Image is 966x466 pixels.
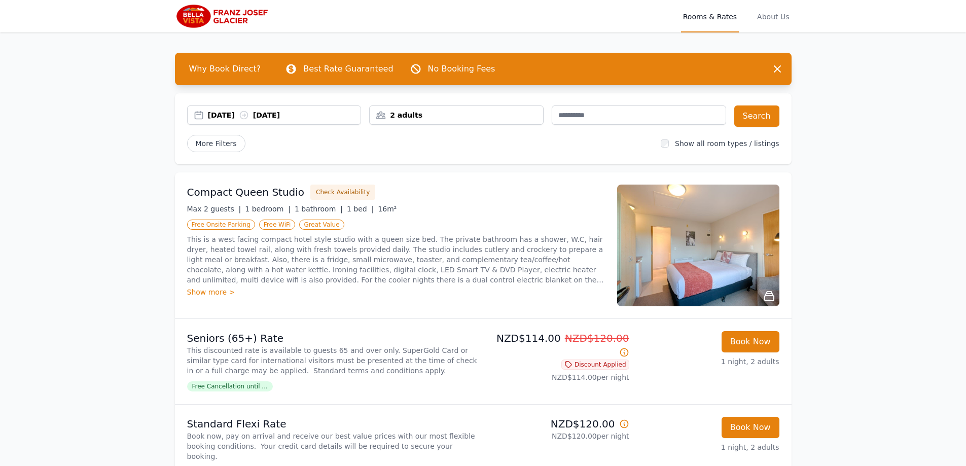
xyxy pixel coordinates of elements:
[637,442,779,452] p: 1 night, 2 adults
[187,345,479,376] p: This discounted rate is available to guests 65 and over only. SuperGold Card or similar type card...
[187,234,605,285] p: This is a west facing compact hotel style studio with a queen size bed. The private bathroom has ...
[181,59,269,79] span: Why Book Direct?
[187,185,305,199] h3: Compact Queen Studio
[187,287,605,297] div: Show more >
[295,205,343,213] span: 1 bathroom |
[487,331,629,360] p: NZD$114.00
[303,63,393,75] p: Best Rate Guaranteed
[722,331,779,352] button: Book Now
[187,135,245,152] span: More Filters
[299,220,344,230] span: Great Value
[378,205,397,213] span: 16m²
[561,360,629,370] span: Discount Applied
[487,372,629,382] p: NZD$114.00 per night
[245,205,291,213] span: 1 bedroom |
[637,356,779,367] p: 1 night, 2 adults
[675,139,779,148] label: Show all room types / listings
[187,331,479,345] p: Seniors (65+) Rate
[187,417,479,431] p: Standard Flexi Rate
[487,431,629,441] p: NZD$120.00 per night
[565,332,629,344] span: NZD$120.00
[187,205,241,213] span: Max 2 guests |
[722,417,779,438] button: Book Now
[187,431,479,461] p: Book now, pay on arrival and receive our best value prices with our most flexible booking conditi...
[175,4,272,28] img: Bella Vista Franz Josef Glacier
[428,63,495,75] p: No Booking Fees
[370,110,543,120] div: 2 adults
[310,185,375,200] button: Check Availability
[259,220,296,230] span: Free WiFi
[734,105,779,127] button: Search
[187,381,273,391] span: Free Cancellation until ...
[347,205,374,213] span: 1 bed |
[187,220,255,230] span: Free Onsite Parking
[487,417,629,431] p: NZD$120.00
[208,110,361,120] div: [DATE] [DATE]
